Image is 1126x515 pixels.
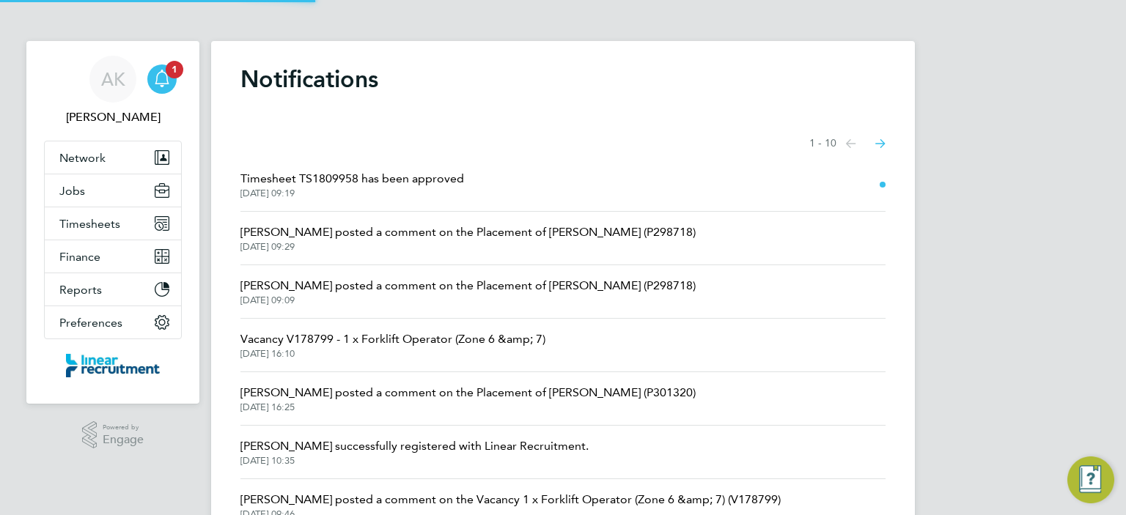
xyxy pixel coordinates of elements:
[240,330,545,348] span: Vacancy V178799 - 1 x Forklift Operator (Zone 6 &amp; 7)
[240,170,464,199] a: Timesheet TS1809958 has been approved[DATE] 09:19
[240,188,464,199] span: [DATE] 09:19
[240,223,696,253] a: [PERSON_NAME] posted a comment on the Placement of [PERSON_NAME] (P298718)[DATE] 09:29
[240,241,696,253] span: [DATE] 09:29
[240,223,696,241] span: [PERSON_NAME] posted a comment on the Placement of [PERSON_NAME] (P298718)
[240,437,589,467] a: [PERSON_NAME] successfully registered with Linear Recruitment.[DATE] 10:35
[1067,456,1114,503] button: Engage Resource Center
[240,455,589,467] span: [DATE] 10:35
[82,421,144,449] a: Powered byEngage
[240,348,545,360] span: [DATE] 16:10
[809,129,886,158] nav: Select page of notifications list
[240,64,886,94] h1: Notifications
[44,354,182,377] a: Go to home page
[101,70,125,89] span: AK
[240,491,781,508] span: [PERSON_NAME] posted a comment on the Vacancy 1 x Forklift Operator (Zone 6 &amp; 7) (V178799)
[59,184,85,198] span: Jobs
[59,316,122,330] span: Preferences
[26,41,199,404] nav: Main navigation
[59,151,106,165] span: Network
[59,217,120,231] span: Timesheets
[240,294,696,306] span: [DATE] 09:09
[240,277,696,294] span: [PERSON_NAME] posted a comment on the Placement of [PERSON_NAME] (P298718)
[59,283,102,297] span: Reports
[66,354,160,377] img: linearrecruitment-logo-retina.png
[45,240,181,273] button: Finance
[240,401,696,413] span: [DATE] 16:25
[166,61,183,78] span: 1
[45,174,181,207] button: Jobs
[240,384,696,401] span: [PERSON_NAME] posted a comment on the Placement of [PERSON_NAME] (P301320)
[240,330,545,360] a: Vacancy V178799 - 1 x Forklift Operator (Zone 6 &amp; 7)[DATE] 16:10
[44,56,182,126] a: AK[PERSON_NAME]
[240,384,696,413] a: [PERSON_NAME] posted a comment on the Placement of [PERSON_NAME] (P301320)[DATE] 16:25
[240,437,589,455] span: [PERSON_NAME] successfully registered with Linear Recruitment.
[45,207,181,240] button: Timesheets
[240,277,696,306] a: [PERSON_NAME] posted a comment on the Placement of [PERSON_NAME] (P298718)[DATE] 09:09
[103,434,144,446] span: Engage
[809,136,836,151] span: 1 - 10
[44,108,182,126] span: Ashley Kelly
[103,421,144,434] span: Powered by
[45,273,181,305] button: Reports
[59,250,100,264] span: Finance
[45,141,181,174] button: Network
[147,56,177,103] a: 1
[240,170,464,188] span: Timesheet TS1809958 has been approved
[45,306,181,338] button: Preferences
